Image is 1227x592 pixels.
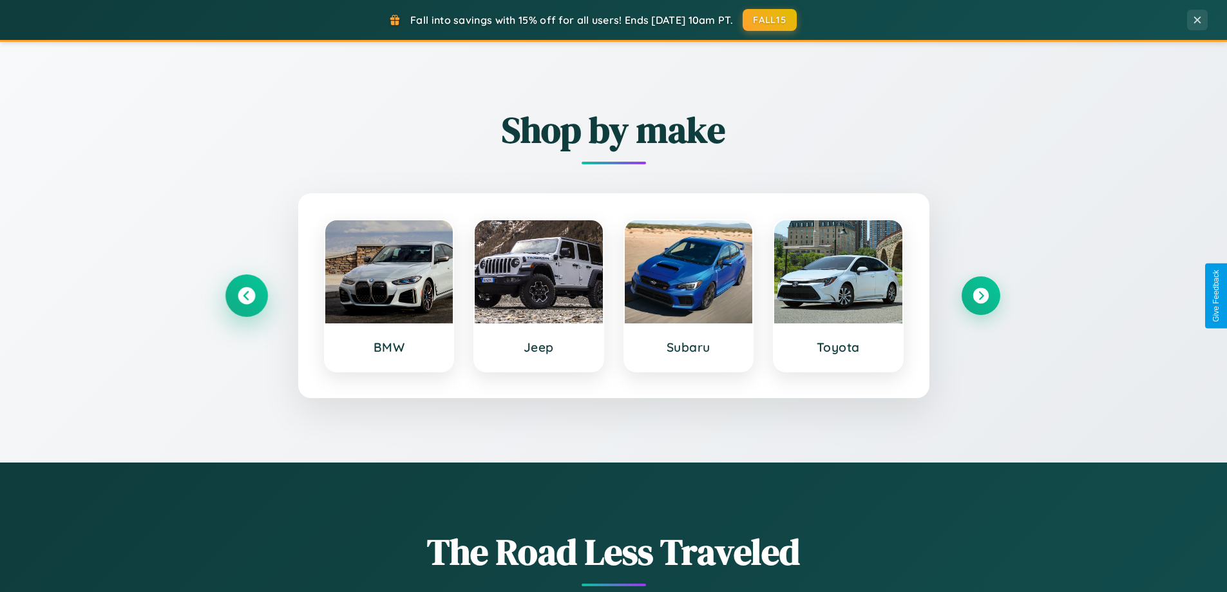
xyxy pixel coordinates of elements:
h3: Jeep [488,339,590,355]
div: Give Feedback [1212,270,1221,322]
h3: Subaru [638,339,740,355]
h1: The Road Less Traveled [227,527,1000,577]
h3: BMW [338,339,441,355]
h2: Shop by make [227,105,1000,155]
button: FALL15 [743,9,797,31]
span: Fall into savings with 15% off for all users! Ends [DATE] 10am PT. [410,14,733,26]
h3: Toyota [787,339,889,355]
